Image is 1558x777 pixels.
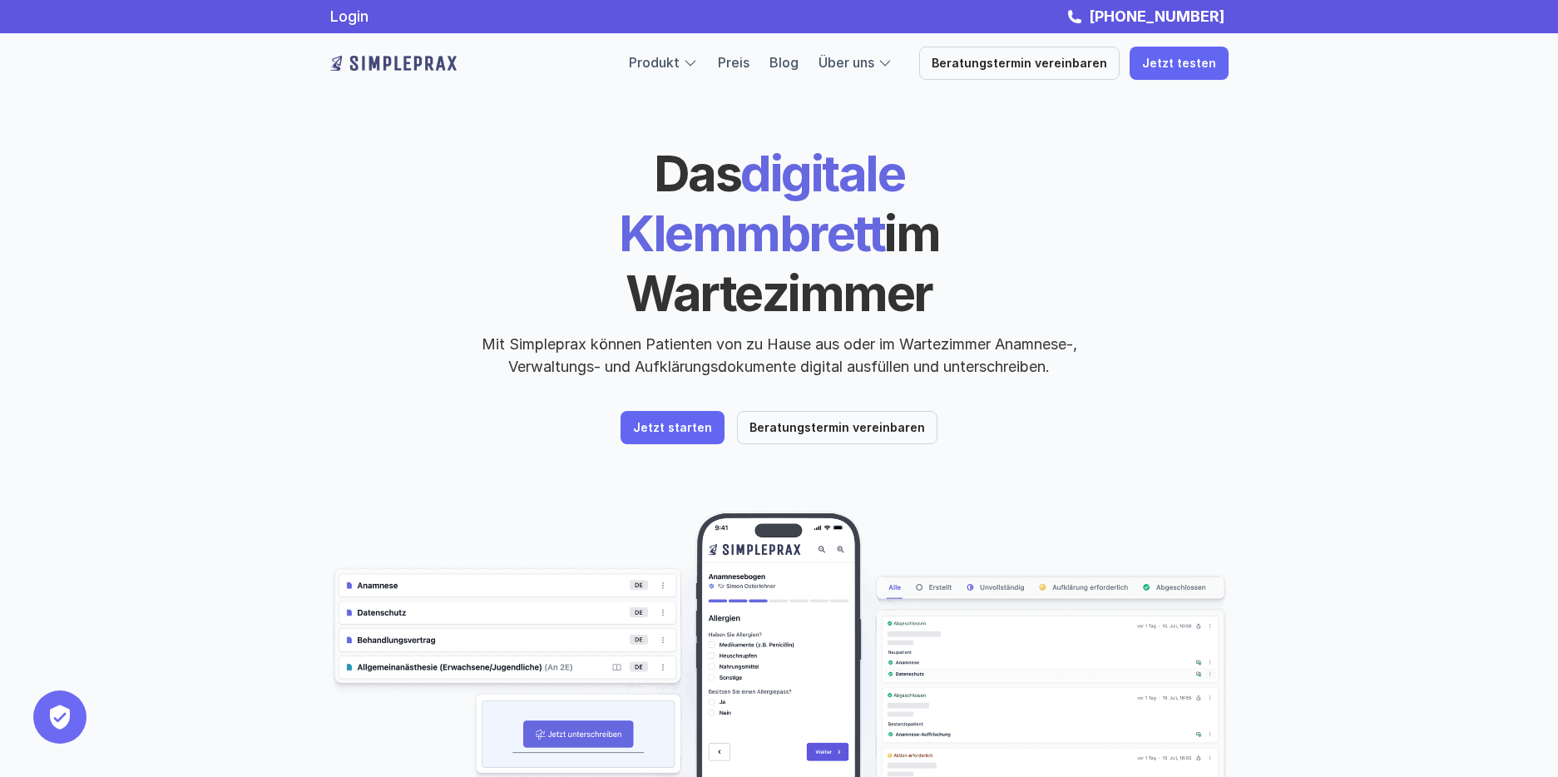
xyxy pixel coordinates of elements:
a: Jetzt starten [621,411,725,444]
a: Über uns [819,54,874,71]
a: Beratungstermin vereinbaren [919,47,1120,80]
p: Jetzt testen [1142,57,1216,71]
a: [PHONE_NUMBER] [1085,7,1229,25]
p: Mit Simpleprax können Patienten von zu Hause aus oder im Wartezimmer Anamnese-, Verwaltungs- und ... [467,333,1091,378]
a: Blog [769,54,799,71]
a: Jetzt testen [1130,47,1229,80]
p: Beratungstermin vereinbaren [749,421,925,435]
a: Beratungstermin vereinbaren [737,411,937,444]
span: Das [654,143,741,203]
p: Beratungstermin vereinbaren [932,57,1107,71]
h1: digitale Klemmbrett [492,143,1066,323]
a: Preis [718,54,749,71]
strong: [PHONE_NUMBER] [1089,7,1224,25]
span: im Wartezimmer [626,203,948,323]
a: Login [330,7,368,25]
a: Produkt [629,54,680,71]
p: Jetzt starten [633,421,712,435]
